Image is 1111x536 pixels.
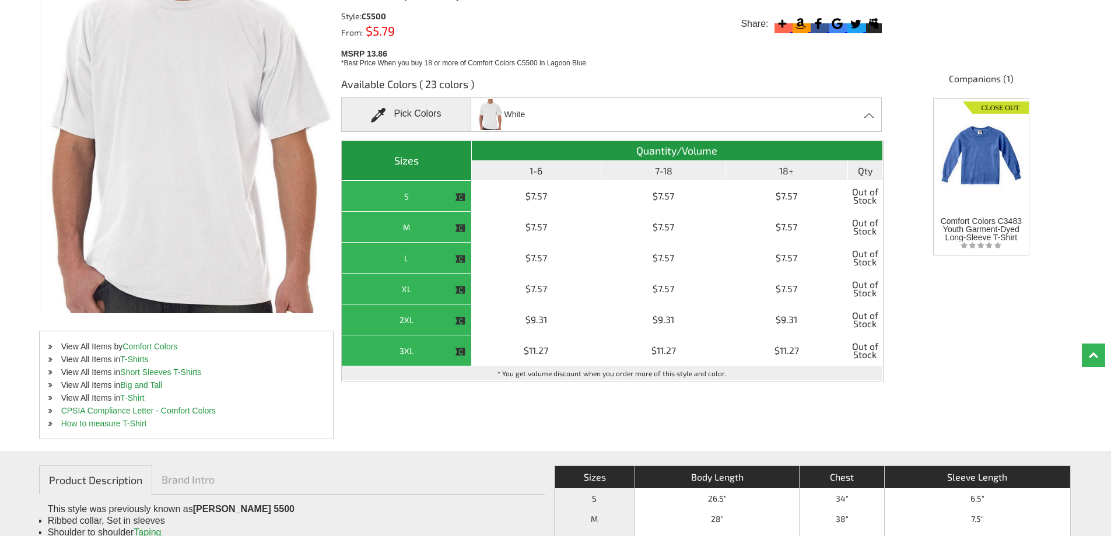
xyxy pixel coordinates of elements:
span: Out of Stock [851,307,879,332]
td: 38" [799,509,884,529]
td: $7.57 [601,243,726,274]
td: $7.57 [472,274,602,304]
td: $9.31 [601,304,726,335]
span: Share: [741,18,768,30]
li: View All Items in [40,379,333,391]
a: Closeout Comfort Colors C3483 Youth Garment-Dyed Long-Sleeve T-Shirt [937,99,1025,241]
li: View All Items in [40,353,333,366]
th: 2XL [342,304,472,335]
img: This item is CLOSEOUT! [455,346,465,357]
li: View All Items by [40,340,333,353]
span: $5.79 [363,23,395,38]
img: This item is CLOSEOUT! [455,223,465,233]
img: This item is CLOSEOUT! [455,192,465,202]
td: $7.57 [726,212,848,243]
td: $7.57 [601,181,726,212]
a: Brand Intro [152,465,224,493]
div: MSRP 13.86 [341,46,889,68]
span: Out of Stock [851,246,879,270]
td: $11.27 [726,335,848,366]
a: Top [1082,344,1105,367]
svg: Facebook [811,16,826,31]
div: From: [341,26,478,37]
span: Out of Stock [851,338,879,363]
td: $9.31 [472,304,602,335]
a: Product Description [39,465,152,495]
li: View All Items in [40,391,333,404]
img: This item is CLOSEOUT! [455,254,465,264]
a: How to measure T-Shirt [61,419,147,428]
td: $9.31 [726,304,848,335]
a: Comfort Colors [122,342,177,351]
span: White [504,104,525,125]
th: 18+ [726,161,848,181]
img: This item is CLOSEOUT! [455,316,465,326]
svg: Google Bookmark [829,16,845,31]
div: Pick Colors [341,97,471,132]
td: $7.57 [472,243,602,274]
td: $7.57 [472,212,602,243]
th: Chest [799,466,884,488]
th: S [342,181,472,212]
span: Comfort Colors C3483 Youth Garment-Dyed Long-Sleeve T-Shirt [941,216,1022,242]
td: $7.57 [472,181,602,212]
span: *Best Price When you buy 18 or more of Comfort Colors C5500 in Lagoon Blue [341,59,586,67]
span: C5500 [362,11,386,21]
a: Short Sleeves T-Shirts [120,367,201,377]
td: 34" [799,488,884,509]
th: M [555,509,635,529]
img: comfort-colors_C5500_white.jpg [478,99,503,130]
img: Closeout [963,99,1029,114]
td: 6.5" [884,488,1070,509]
th: Sleeve Length [884,466,1070,488]
th: 7-18 [601,161,726,181]
td: $7.57 [726,274,848,304]
td: $11.27 [472,335,602,366]
svg: More [774,16,790,31]
td: 26.5" [635,488,799,509]
svg: Amazon [793,16,808,31]
th: S [555,488,635,509]
div: Style: [341,12,478,20]
td: $11.27 [601,335,726,366]
th: Sizes [342,141,472,181]
td: $7.57 [726,243,848,274]
td: 28" [635,509,799,529]
span: Out of Stock [851,184,879,208]
a: T-Shirt [120,393,144,402]
span: Out of Stock [851,215,879,239]
th: 1-6 [472,161,602,181]
th: 3XL [342,335,472,366]
svg: Myspace [866,16,882,31]
th: Body Length [635,466,799,488]
span: Out of Stock [851,276,879,301]
h3: Available Colors ( 23 colors ) [341,77,884,97]
a: Big and Tall [120,380,162,390]
td: $7.57 [601,212,726,243]
li: Ribbed collar, Set in sleeves [48,515,537,527]
th: L [342,243,472,274]
td: $7.57 [601,274,726,304]
th: Sizes [555,466,635,488]
td: 7.5" [884,509,1070,529]
svg: Twitter [847,16,863,31]
th: M [342,212,472,243]
a: T-Shirts [120,355,148,364]
span: [PERSON_NAME] 5500 [193,504,295,514]
td: $7.57 [726,181,848,212]
img: listing_empty_star.svg [961,241,1001,249]
li: View All Items in [40,366,333,379]
h4: Companions (1) [898,72,1064,91]
td: * You get volume discount when you order more of this style and color. [342,366,883,381]
th: XL [342,274,472,304]
th: Quantity/Volume [472,141,883,161]
th: Qty [848,161,883,181]
a: CPSIA Compliance Letter - Comfort Colors [61,406,216,415]
img: This item is CLOSEOUT! [455,285,465,295]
